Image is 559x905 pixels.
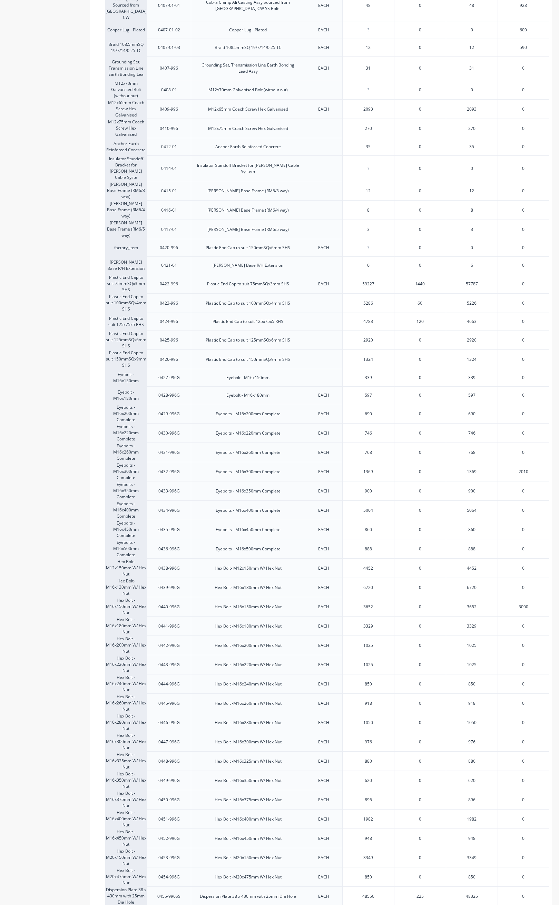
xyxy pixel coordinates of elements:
[446,369,498,386] div: 339
[522,125,524,132] span: 0
[197,62,299,74] div: Grounding Set, Transmission Line Earth Bonding Lead Assy
[318,106,329,112] div: EACH
[522,662,524,668] span: 0
[318,488,329,494] div: EACH
[105,597,147,616] div: Hex Bolt -M16x150mm W/ Hex Nut
[419,642,421,649] span: 0
[216,488,281,494] div: Eyebolts - M16x350mm Complete
[419,584,421,591] span: 0
[343,444,394,461] div: 768
[419,337,421,343] span: 0
[105,500,147,520] div: Eyebolts - M16x400mm Complete
[318,245,329,251] div: EACH
[522,300,524,306] span: 0
[226,392,269,398] div: Eyebolt - M16x180mm
[446,423,498,443] div: 746
[105,443,147,462] div: Eyebolts - M16x260mm Complete
[522,565,524,571] span: 0
[419,106,421,112] span: 0
[318,27,329,33] div: EACH
[343,257,394,274] div: 6
[215,144,281,150] div: Anchor Earth Reinforced Concrete
[419,165,421,172] span: 0
[161,188,177,194] div: 0415-01
[446,635,498,655] div: 1025
[522,262,524,268] span: 0
[207,281,289,287] div: Plastic End Cap to suit 75mmSQx3mm SHS
[158,662,180,668] div: 0443-996G
[160,356,178,363] div: 0426-996
[419,488,421,494] span: 0
[419,662,421,668] span: 0
[105,462,147,481] div: Eyebolts - M16x300mm Complete
[419,681,421,687] span: 0
[446,539,498,558] div: 888
[105,274,147,293] div: Plastic End Cap to suit 75mmSQx3mm SHS
[522,165,524,172] span: 0
[446,732,498,751] div: 976
[419,87,421,93] span: 0
[158,681,180,687] div: 0444-996G
[522,337,524,343] span: 0
[446,349,498,369] div: 1324
[160,300,178,306] div: 0423-996
[446,80,498,99] div: 0
[105,181,147,200] div: [PERSON_NAME] Base Frame (RM6/3 way)
[215,700,282,706] div: Hex Bolt -M16x260mm W/ Hex Nut
[446,181,498,200] div: 12
[207,207,289,213] div: [PERSON_NAME] Base Frame (RM6/4 way)
[343,656,394,673] div: 1025
[161,226,177,233] div: 0417-01
[343,295,394,312] div: 5286
[160,281,178,287] div: 0422-996
[343,60,394,77] div: 31
[215,681,282,687] div: Hex Bolt -M16x240mm W/ Hex Nut
[207,188,289,194] div: [PERSON_NAME] Base Frame (RM6/3 way)
[105,578,147,597] div: Hex Bolt- M16x130mm W/ Hex Nut
[318,469,329,475] div: EACH
[105,200,147,220] div: [PERSON_NAME] Base Frame (RM6/4 way)
[519,469,528,475] span: 2010
[519,604,528,610] span: 3000
[105,313,147,330] div: Plastic End Cap to suit 125x75x5 RHS
[419,739,421,745] span: 0
[158,739,180,745] div: 0447-996G
[158,604,180,610] div: 0440-996G
[446,119,498,138] div: 270
[343,182,394,200] div: 12
[215,584,282,591] div: Hex Bolt- M16x130mm W/ Hex Nut
[161,165,177,172] div: 0414-01
[318,546,329,552] div: EACH
[158,27,180,33] div: 0407-01-02
[105,119,147,138] div: M12x75mm Coach Screw Hex Galvanised
[446,274,498,293] div: 57787
[343,221,394,238] div: 3
[446,462,498,481] div: 1369
[520,27,527,33] span: 600
[105,655,147,674] div: Hex Bolt -M16x220mm W/ Hex Nut
[158,392,180,398] div: 0428-996G
[419,430,421,436] span: 0
[419,546,421,552] span: 0
[419,507,421,513] span: 0
[105,713,147,732] div: Hex Bolt -M16x280mm W/ Hex Nut
[105,386,147,404] div: Eyebolt - M16x180mm
[105,99,147,119] div: M12x65mm Coach Screw Hex Galvanised
[446,481,498,500] div: 900
[343,160,394,177] div: ?
[343,502,394,519] div: 5064
[158,430,180,436] div: 0430-996G
[446,751,498,771] div: 880
[158,411,180,417] div: 0429-996G
[105,293,147,313] div: Plastic End Cap to suit 100mmSQx4mm SHS
[160,337,178,343] div: 0425-996
[105,39,147,56] div: Braid 108.5mmSQ 19/7/14/0.25 TC
[206,356,290,363] div: Plastic End Cap to suit 150mmSQx9mm SHS
[216,546,281,552] div: Eyebolts - M16x500mm Complete
[105,635,147,655] div: Hex Bolt -M16x200mm W/ Hex Nut
[419,144,421,150] span: 0
[419,245,421,251] span: 0
[522,739,524,745] span: 0
[105,80,147,99] div: M12x70mm Galvanised Bolt (without nut)
[206,245,290,251] div: Plastic End Cap to suit 150mmSQx6mm SHS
